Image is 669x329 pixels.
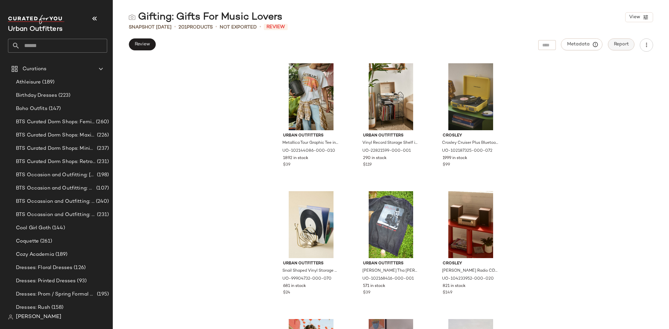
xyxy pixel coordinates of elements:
[567,41,597,47] span: Metadata
[278,191,344,258] img: 99904732_070_b
[16,105,47,113] span: Boho Outfits
[16,185,95,192] span: BTS Occasion and Outfitting: Homecoming Dresses
[16,238,39,245] span: Coquette
[96,145,109,152] span: (237)
[362,140,418,146] span: Vinyl Record Storage Shelf in Black at Urban Outfitters
[442,268,498,274] span: [PERSON_NAME] Radio CD Player & Speaker Shelf System in Brown at Urban Outfitters
[16,291,96,298] span: Dresses: Prom / Spring Formal Outfitting
[283,283,306,289] span: 681 in stock
[8,15,64,24] img: cfy_white_logo.C9jOOHJF.svg
[8,26,62,33] span: Current Company Name
[129,11,282,24] div: Gifting: Gifts For Music Lovers
[442,276,494,282] span: UO-104233952-000-020
[51,224,65,232] span: (144)
[260,23,261,31] span: •
[16,145,96,152] span: BTS Curated Dorm Shops: Minimalist
[443,155,467,161] span: 1999 in stock
[442,140,498,146] span: Crosley Cruiser Plus Bluetooth Record Player in Yellow at Urban Outfitters
[363,155,387,161] span: 290 in stock
[625,12,653,22] button: View
[129,24,172,31] span: Snapshot [DATE]
[363,283,385,289] span: 571 in stock
[220,24,257,31] span: Not Exported
[443,261,499,267] span: Crosley
[282,276,332,282] span: UO-99904732-000-070
[96,291,109,298] span: (195)
[41,79,54,86] span: (189)
[283,162,290,168] span: $39
[358,191,424,258] img: 102168416_001_b
[443,133,499,139] span: Crosley
[363,162,372,168] span: $119
[443,290,452,296] span: $149
[362,276,414,282] span: UO-102168416-000-001
[16,251,54,258] span: Cozy Academia
[443,162,450,168] span: $99
[16,304,50,311] span: Dresses: Rush
[179,24,213,31] div: Products
[39,238,52,245] span: (261)
[282,268,338,274] span: Snail Shaped Vinyl Storage Rack in Gold at Urban Outfitters
[95,185,109,192] span: (107)
[362,148,411,154] span: UO-22821599-000-001
[629,15,640,20] span: View
[16,132,96,139] span: BTS Curated Dorm Shops: Maximalist
[8,314,13,320] img: svg%3e
[129,14,135,21] img: svg%3e
[76,277,87,285] span: (93)
[358,63,424,130] img: 22821599_001_b
[283,290,290,296] span: $24
[16,171,96,179] span: BTS Occasion and Outfitting: [PERSON_NAME] to Party
[16,224,51,232] span: Cool Girl Goth
[174,23,176,31] span: •
[282,148,335,154] span: UO-102144086-000-010
[16,198,95,205] span: BTS Occassion and Outfitting: Campus Lounge
[614,42,629,47] span: Report
[16,277,76,285] span: Dresses: Printed Dresses
[96,132,109,139] span: (226)
[561,38,603,50] button: Metadata
[442,148,492,154] span: UO-102187325-000-072
[16,79,41,86] span: Athleisure
[16,118,95,126] span: BTS Curated Dorm Shops: Feminine
[437,63,504,130] img: 102187325_072_b
[363,133,419,139] span: Urban Outfitters
[16,92,57,99] span: Birthday Dresses
[134,42,150,47] span: Review
[179,25,187,30] span: 201
[437,191,504,258] img: 104233952_020_b
[47,105,61,113] span: (147)
[16,211,96,219] span: BTS Occassion and Outfitting: First Day Fits
[16,264,72,272] span: Dresses: Floral Dresses
[363,290,370,296] span: $39
[16,158,96,166] span: BTS Curated Dorm Shops: Retro+ Boho
[282,140,338,146] span: Metallica Tour Graphic Tee in White, Men's at Urban Outfitters
[283,133,339,139] span: Urban Outfitters
[283,155,308,161] span: 1892 in stock
[363,261,419,267] span: Urban Outfitters
[50,304,64,311] span: (158)
[95,198,109,205] span: (240)
[96,211,109,219] span: (231)
[72,264,86,272] span: (126)
[283,261,339,267] span: Urban Outfitters
[16,313,61,321] span: [PERSON_NAME]
[215,23,217,31] span: •
[54,251,68,258] span: (189)
[129,38,156,50] button: Review
[278,63,344,130] img: 102144086_010_b
[264,24,288,30] span: Review
[96,158,109,166] span: (231)
[96,171,109,179] span: (198)
[608,38,634,50] button: Report
[362,268,418,274] span: [PERSON_NAME] Tha [PERSON_NAME] Graphic Tee in Black, Men's at Urban Outfitters
[23,65,46,73] span: Curations
[95,118,109,126] span: (260)
[57,92,70,99] span: (223)
[443,283,466,289] span: 821 in stock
